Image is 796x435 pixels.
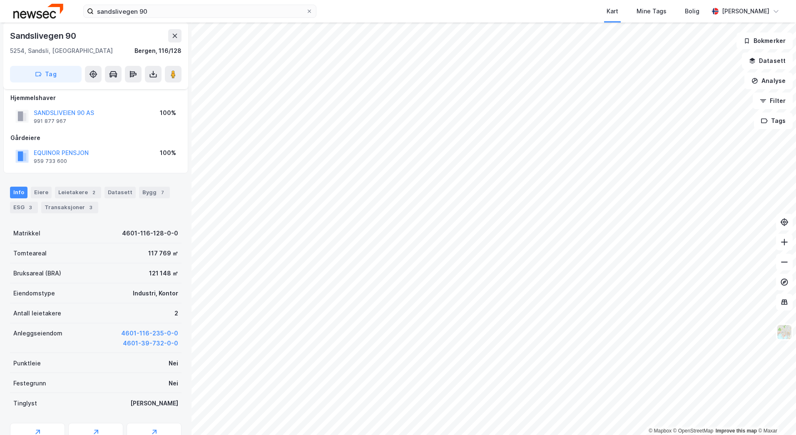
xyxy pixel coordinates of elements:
[776,324,792,340] img: Z
[13,268,61,278] div: Bruksareal (BRA)
[169,378,178,388] div: Nei
[637,6,667,16] div: Mine Tags
[31,187,52,198] div: Eiere
[736,32,793,49] button: Bokmerker
[160,108,176,118] div: 100%
[160,148,176,158] div: 100%
[13,248,47,258] div: Tomteareal
[13,358,41,368] div: Punktleie
[26,203,35,212] div: 3
[10,202,38,213] div: ESG
[87,203,95,212] div: 3
[148,248,178,258] div: 117 769 ㎡
[10,133,181,143] div: Gårdeiere
[174,308,178,318] div: 2
[13,398,37,408] div: Tinglyst
[13,378,46,388] div: Festegrunn
[722,6,769,16] div: [PERSON_NAME]
[10,66,82,82] button: Tag
[13,288,55,298] div: Eiendomstype
[134,46,182,56] div: Bergen, 116/128
[13,308,61,318] div: Antall leietakere
[55,187,101,198] div: Leietakere
[607,6,618,16] div: Kart
[10,46,113,56] div: 5254, Sandsli, [GEOGRAPHIC_DATA]
[123,338,178,348] button: 4601-39-732-0-0
[130,398,178,408] div: [PERSON_NAME]
[90,188,98,197] div: 2
[754,395,796,435] iframe: Chat Widget
[149,268,178,278] div: 121 148 ㎡
[139,187,170,198] div: Bygg
[742,52,793,69] button: Datasett
[673,428,714,434] a: OpenStreetMap
[10,29,78,42] div: Sandslivegen 90
[121,328,178,338] button: 4601-116-235-0-0
[122,228,178,238] div: 4601-116-128-0-0
[10,93,181,103] div: Hjemmelshaver
[34,118,66,125] div: 991 877 967
[649,428,672,434] a: Mapbox
[754,112,793,129] button: Tags
[10,187,27,198] div: Info
[94,5,306,17] input: Søk på adresse, matrikkel, gårdeiere, leietakere eller personer
[158,188,167,197] div: 7
[13,4,63,18] img: newsec-logo.f6e21ccffca1b3a03d2d.png
[754,395,796,435] div: Kontrollprogram for chat
[13,328,62,338] div: Anleggseiendom
[716,428,757,434] a: Improve this map
[685,6,699,16] div: Bolig
[34,158,67,165] div: 959 733 600
[13,228,40,238] div: Matrikkel
[744,72,793,89] button: Analyse
[41,202,98,213] div: Transaksjoner
[133,288,178,298] div: Industri, Kontor
[753,92,793,109] button: Filter
[169,358,178,368] div: Nei
[104,187,136,198] div: Datasett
